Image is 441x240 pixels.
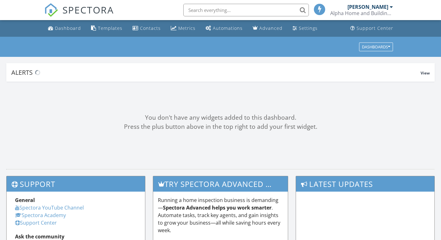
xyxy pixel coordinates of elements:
p: Running a home inspection business is demanding— . Automate tasks, track key agents, and gain ins... [158,196,283,234]
span: View [421,70,430,76]
a: Contacts [130,23,163,34]
h3: Try spectora advanced [DATE] [153,176,288,192]
img: The Best Home Inspection Software - Spectora [44,3,58,17]
a: Support Center [348,23,396,34]
div: Advanced [259,25,282,31]
a: Advanced [250,23,285,34]
div: Support Center [357,25,393,31]
div: Dashboards [362,45,390,49]
a: Spectora YouTube Channel [15,204,84,211]
div: Contacts [140,25,161,31]
a: Automations (Basic) [203,23,245,34]
div: Settings [299,25,318,31]
button: Dashboards [359,42,393,51]
div: Alpha Home and Building Inspections, PLLC [330,10,393,16]
a: Settings [290,23,320,34]
a: Metrics [168,23,198,34]
div: Automations [213,25,243,31]
div: You don't have any widgets added to this dashboard. [6,113,435,122]
div: Metrics [178,25,196,31]
strong: General [15,197,35,204]
span: SPECTORA [62,3,114,16]
a: Support Center [15,219,57,226]
strong: Spectora Advanced helps you work smarter [163,204,272,211]
div: Templates [98,25,122,31]
div: Dashboard [55,25,81,31]
div: Press the plus button above in the top right to add your first widget. [6,122,435,131]
a: Templates [89,23,125,34]
h3: Support [7,176,145,192]
a: Dashboard [46,23,83,34]
div: Alerts [11,68,421,77]
div: [PERSON_NAME] [347,4,388,10]
a: SPECTORA [44,8,114,22]
input: Search everything... [183,4,309,16]
h3: Latest Updates [296,176,434,192]
a: Spectora Academy [15,212,66,219]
